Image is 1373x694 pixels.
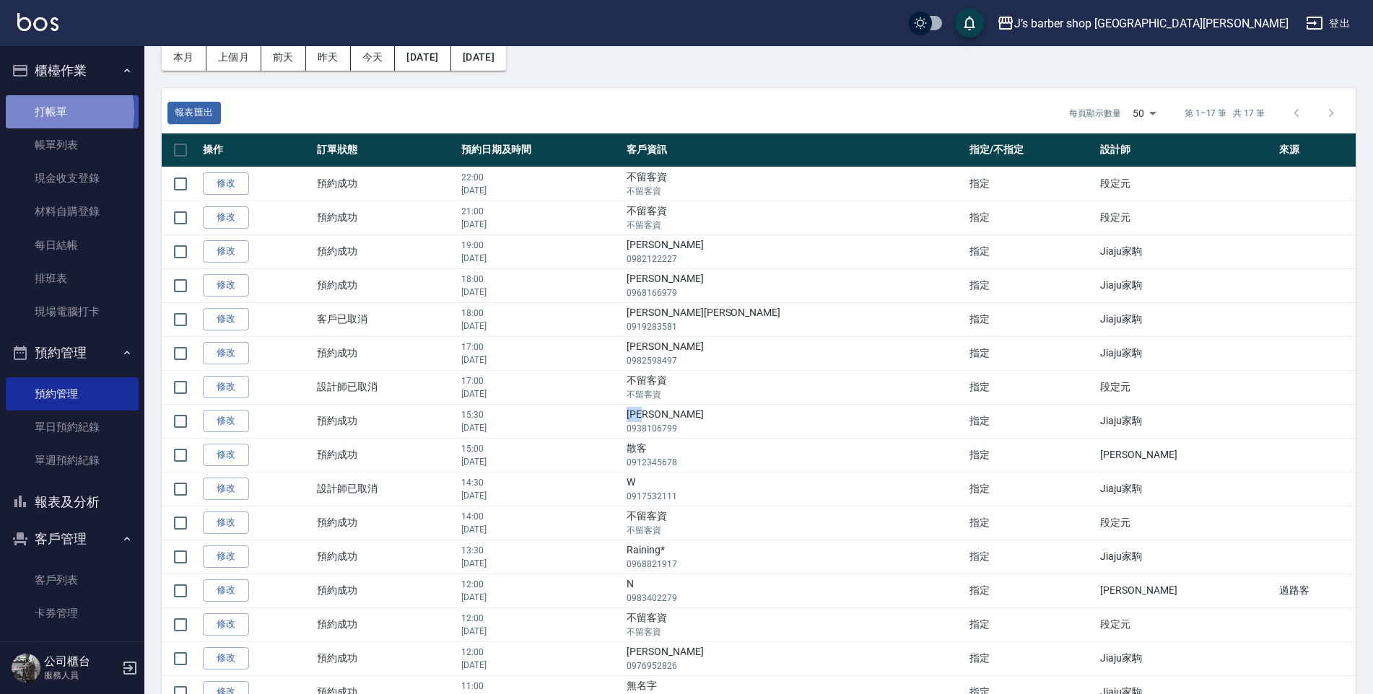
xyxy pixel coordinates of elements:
[627,456,962,469] p: 0912345678
[313,234,458,268] td: 預約成功
[623,540,966,574] td: Raining*
[623,370,966,404] td: 不留客資
[6,195,139,228] a: 材料自購登錄
[203,478,249,500] a: 修改
[966,133,1097,167] th: 指定/不指定
[395,44,450,71] button: [DATE]
[6,52,139,89] button: 櫃檯作業
[313,370,458,404] td: 設計師已取消
[458,133,624,167] th: 預約日期及時間
[162,44,206,71] button: 本月
[623,268,966,302] td: [PERSON_NAME]
[461,171,620,184] p: 22:00
[1097,404,1276,438] td: Jiaju家駒
[461,557,620,570] p: [DATE]
[627,490,962,503] p: 0917532111
[461,239,620,252] p: 19:00
[627,354,962,367] p: 0982598497
[623,506,966,540] td: 不留客資
[6,262,139,295] a: 排班表
[627,625,962,638] p: 不留客資
[313,540,458,574] td: 預約成功
[6,410,139,444] a: 單日預約紀錄
[623,234,966,268] td: [PERSON_NAME]
[461,625,620,638] p: [DATE]
[966,167,1097,201] td: 指定
[966,201,1097,234] td: 指定
[627,286,962,299] p: 0968166979
[1097,268,1276,302] td: Jiaju家駒
[461,680,620,693] p: 11:00
[167,102,221,124] button: 報表匯出
[44,669,118,682] p: 服務人員
[461,408,620,421] p: 15:30
[6,295,139,328] a: 現場電腦打卡
[199,133,313,167] th: 操作
[203,511,249,534] a: 修改
[461,273,620,286] p: 18:00
[1097,472,1276,506] td: Jiaju家駒
[461,523,620,536] p: [DATE]
[966,607,1097,641] td: 指定
[6,162,139,195] a: 現金收支登錄
[1127,94,1161,133] div: 50
[623,607,966,641] td: 不留客資
[203,240,249,263] a: 修改
[627,659,962,672] p: 0976952826
[966,268,1097,302] td: 指定
[461,387,620,400] p: [DATE]
[1300,10,1356,37] button: 登出
[461,646,620,659] p: 12:00
[17,13,58,31] img: Logo
[627,185,962,198] p: 不留客資
[966,574,1097,607] td: 指定
[461,286,620,299] p: [DATE]
[203,613,249,636] a: 修改
[461,218,620,231] p: [DATE]
[203,172,249,195] a: 修改
[1097,336,1276,370] td: Jiaju家駒
[955,9,984,38] button: save
[1097,641,1276,675] td: Jiaju家駒
[203,647,249,669] a: 修改
[1097,201,1276,234] td: 段定元
[203,274,249,297] a: 修改
[6,520,139,558] button: 客戶管理
[203,545,249,568] a: 修改
[461,591,620,604] p: [DATE]
[461,489,620,502] p: [DATE]
[461,476,620,489] p: 14:30
[461,205,620,218] p: 21:00
[206,44,261,71] button: 上個月
[966,336,1097,370] td: 指定
[1014,14,1289,32] div: J’s barber shop [GEOGRAPHIC_DATA][PERSON_NAME]
[627,388,962,401] p: 不留客資
[203,308,249,330] a: 修改
[1097,607,1276,641] td: 段定元
[313,574,458,607] td: 預約成功
[623,574,966,607] td: N
[461,442,620,455] p: 15:00
[1097,167,1276,201] td: 段定元
[313,302,458,336] td: 客戶已取消
[966,506,1097,540] td: 指定
[461,353,620,366] p: [DATE]
[203,342,249,364] a: 修改
[966,641,1097,675] td: 指定
[461,612,620,625] p: 12:00
[1097,302,1276,336] td: Jiaju家駒
[203,206,249,229] a: 修改
[623,438,966,472] td: 散客
[203,410,249,432] a: 修改
[623,404,966,438] td: [PERSON_NAME]
[461,184,620,197] p: [DATE]
[966,472,1097,506] td: 指定
[627,592,962,605] p: 0983402279
[461,510,620,523] p: 14:00
[966,302,1097,336] td: 指定
[12,654,40,682] img: Person
[623,641,966,675] td: [PERSON_NAME]
[966,540,1097,574] td: 指定
[313,167,458,201] td: 預約成功
[313,201,458,234] td: 預約成功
